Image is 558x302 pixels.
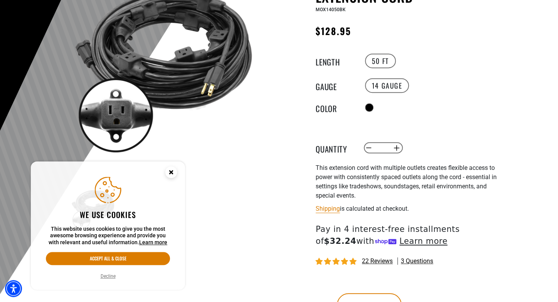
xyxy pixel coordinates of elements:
span: MOX14050BK [316,7,346,12]
button: Accept all & close [46,252,170,265]
h2: We use cookies [46,210,170,220]
legend: Gauge [316,81,354,91]
span: 22 reviews [362,257,393,265]
span: 3 questions [401,257,433,265]
label: 14 Gauge [365,78,409,93]
span: This extension cord with multiple outlets creates flexible access to power with consistently spac... [316,164,497,199]
label: 50 FT [365,54,396,68]
p: This website uses cookies to give you the most awesome browsing experience and provide you with r... [46,226,170,246]
legend: Length [316,56,354,66]
button: Decline [98,272,118,280]
aside: Cookie Consent [31,161,185,290]
a: This website uses cookies to give you the most awesome browsing experience and provide you with r... [139,239,167,245]
div: is calculated at checkout. [316,203,504,214]
label: Quantity [316,143,354,153]
div: Accessibility Menu [5,280,22,297]
span: 4.95 stars [316,258,358,265]
span: $128.95 [316,24,351,38]
button: Close this option [157,161,185,185]
a: Shipping [316,205,340,212]
legend: Color [316,102,354,112]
